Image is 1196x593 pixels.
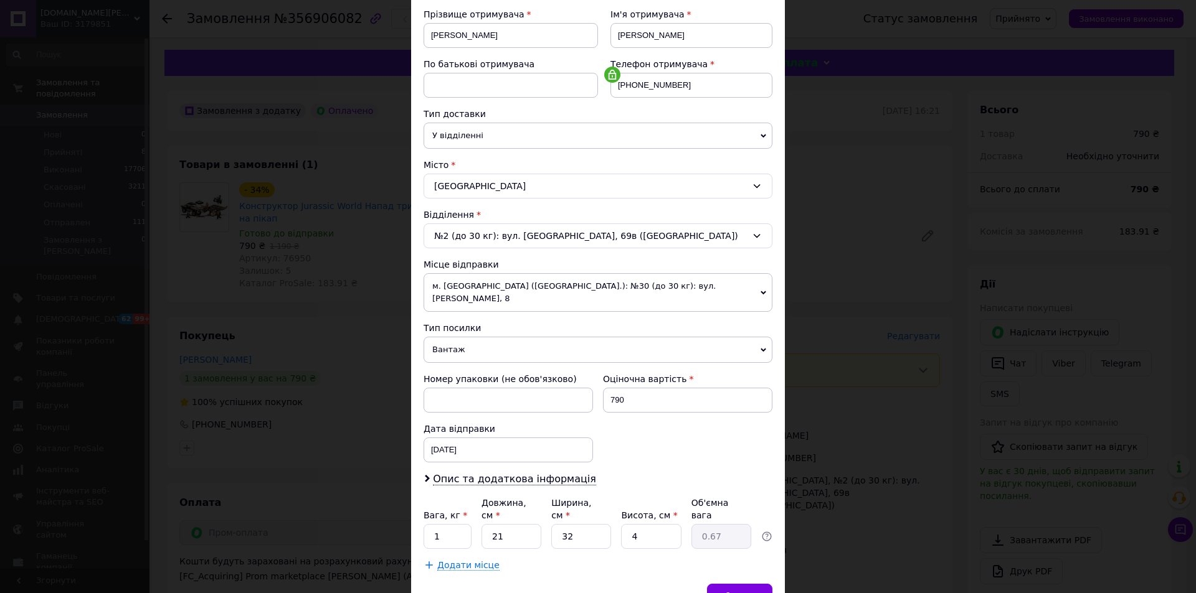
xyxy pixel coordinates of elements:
[424,259,499,269] span: Місце відправки
[424,323,481,333] span: Тип посилки
[424,59,534,69] span: По батькові отримувача
[610,59,708,69] span: Телефон отримувача
[437,560,500,571] span: Додати місце
[424,223,772,248] div: №2 (до 30 кг): вул. [GEOGRAPHIC_DATA], 69в ([GEOGRAPHIC_DATA])
[424,174,772,198] div: [GEOGRAPHIC_DATA]
[482,498,526,520] label: Довжина, см
[610,73,772,98] input: +380
[551,498,591,520] label: Ширина, см
[424,9,524,19] span: Прізвище отримувача
[433,473,596,485] span: Опис та додаткова інформація
[424,337,772,363] span: Вантаж
[424,373,593,385] div: Номер упаковки (не обов'язково)
[424,123,772,149] span: У відділенні
[610,9,685,19] span: Ім'я отримувача
[424,208,772,221] div: Відділення
[424,159,772,171] div: Місто
[621,510,677,520] label: Висота, см
[424,109,486,119] span: Тип доставки
[424,423,593,435] div: Дата відправки
[691,497,751,521] div: Об'ємна вага
[424,510,467,520] label: Вага, кг
[424,273,772,312] span: м. [GEOGRAPHIC_DATA] ([GEOGRAPHIC_DATA].): №30 (до 30 кг): вул. [PERSON_NAME], 8
[603,373,772,385] div: Оціночна вартість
